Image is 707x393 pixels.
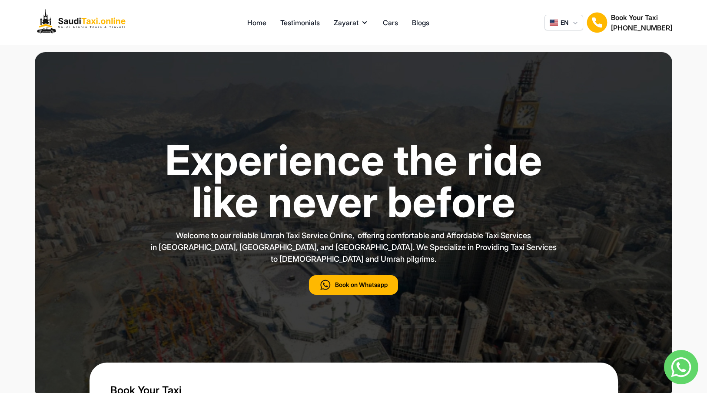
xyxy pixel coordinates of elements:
img: call [319,279,332,291]
a: Home [247,17,266,28]
button: Book on Whatsapp [309,275,398,295]
button: Zayarat [334,17,369,28]
a: Testimonials [280,17,320,28]
h2: [PHONE_NUMBER] [611,23,672,33]
h1: Book Your Taxi [611,12,672,23]
img: Logo [35,7,132,38]
span: EN [561,18,568,27]
img: Book Your Taxi [587,12,607,33]
a: Cars [383,17,398,28]
div: Book Your Taxi [611,12,672,33]
button: EN [544,15,583,30]
img: whatsapp [664,350,698,384]
p: Welcome to our reliable Umrah Taxi Service Online, offering comfortable and Affordable Taxi Servi... [136,230,571,265]
h1: Experience the ride like never before [152,139,556,223]
a: Blogs [412,17,429,28]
